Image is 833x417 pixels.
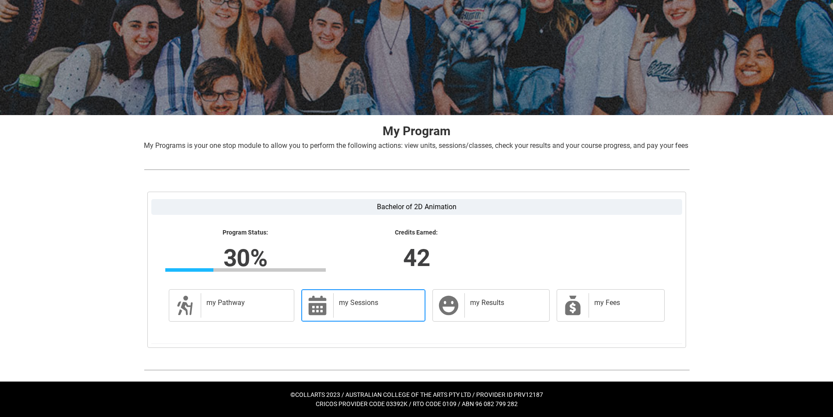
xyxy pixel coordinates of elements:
[165,268,326,272] div: Progress Bar
[169,289,295,322] a: my Pathway
[174,295,195,316] span: Description of icon when needed
[301,289,425,322] a: my Sessions
[165,229,326,237] lightning-formatted-text: Program Status:
[151,199,682,215] label: Bachelor of 2D Animation
[432,289,549,322] a: my Results
[144,141,688,150] span: My Programs is your one stop module to allow you to perform the following actions: view units, se...
[206,298,286,307] h2: my Pathway
[144,365,690,375] img: REDU_GREY_LINE
[144,165,690,174] img: REDU_GREY_LINE
[557,289,665,322] a: my Fees
[470,298,540,307] h2: my Results
[594,298,655,307] h2: my Fees
[562,295,583,316] span: My Payments
[280,240,553,276] lightning-formatted-number: 42
[339,298,416,307] h2: my Sessions
[383,124,450,138] strong: My Program
[336,229,497,237] lightning-formatted-text: Credits Earned:
[109,240,382,276] lightning-formatted-number: 30%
